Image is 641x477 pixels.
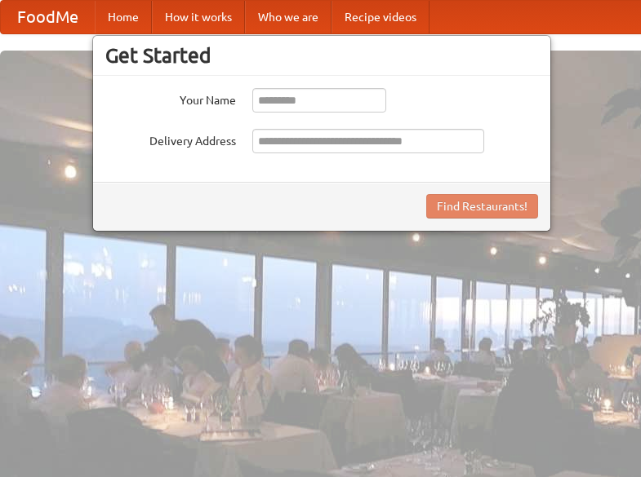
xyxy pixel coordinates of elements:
[105,129,236,149] label: Delivery Address
[1,1,95,33] a: FoodMe
[426,194,538,219] button: Find Restaurants!
[95,1,152,33] a: Home
[332,1,430,33] a: Recipe videos
[105,43,538,68] h3: Get Started
[245,1,332,33] a: Who we are
[105,88,236,108] label: Your Name
[152,1,245,33] a: How it works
